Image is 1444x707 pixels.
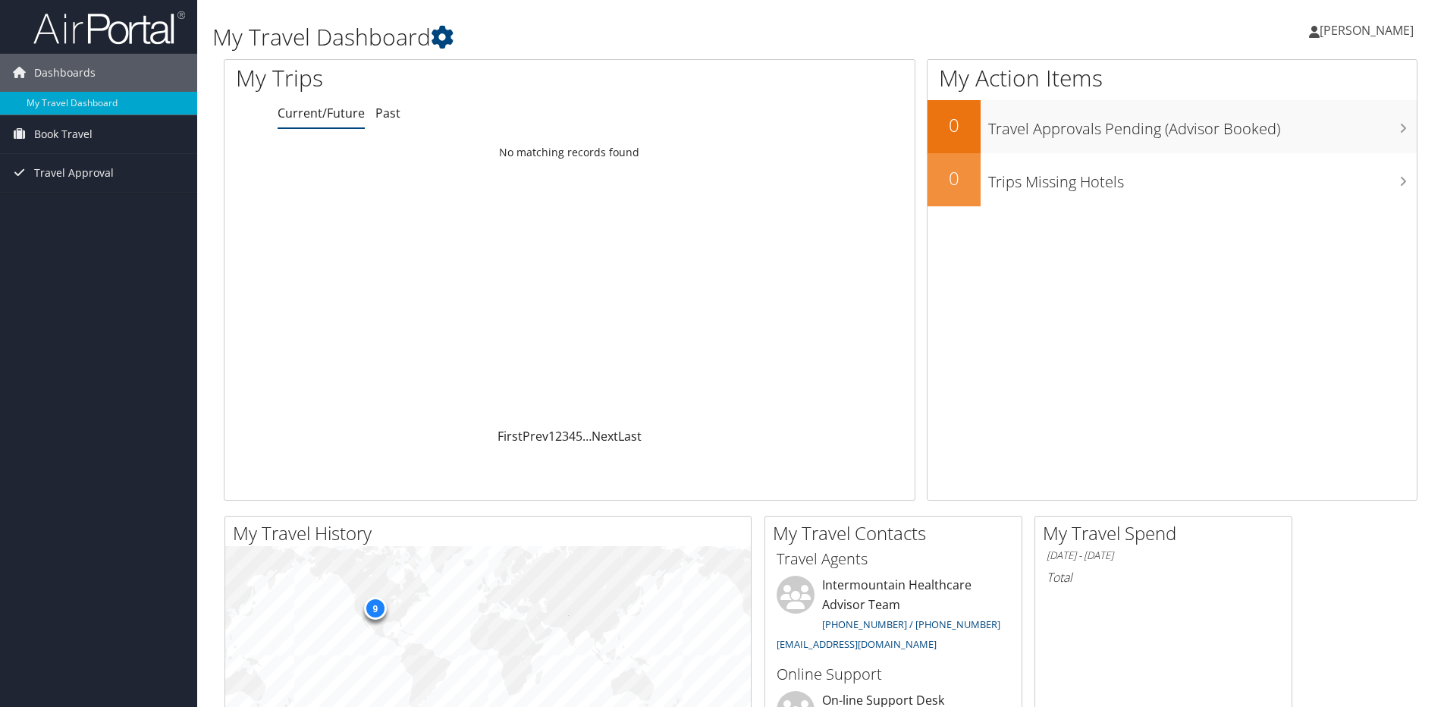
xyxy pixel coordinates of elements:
h1: My Trips [236,62,616,94]
span: … [582,428,592,445]
a: 0Trips Missing Hotels [928,153,1417,206]
h6: [DATE] - [DATE] [1047,548,1280,563]
span: Dashboards [34,54,96,92]
a: 5 [576,428,582,445]
a: 0Travel Approvals Pending (Advisor Booked) [928,100,1417,153]
h1: My Action Items [928,62,1417,94]
a: 1 [548,428,555,445]
h2: My Travel Contacts [773,520,1022,546]
a: [PERSON_NAME] [1309,8,1429,53]
a: Prev [523,428,548,445]
h3: Travel Agents [777,548,1010,570]
span: Travel Approval [34,154,114,192]
img: airportal-logo.png [33,10,185,46]
a: [EMAIL_ADDRESS][DOMAIN_NAME] [777,637,937,651]
a: Current/Future [278,105,365,121]
h3: Trips Missing Hotels [988,164,1417,193]
h3: Travel Approvals Pending (Advisor Booked) [988,111,1417,140]
h1: My Travel Dashboard [212,21,1023,53]
span: Book Travel [34,115,93,153]
h2: 0 [928,165,981,191]
li: Intermountain Healthcare Advisor Team [769,576,1018,657]
h2: My Travel History [233,520,751,546]
a: Next [592,428,618,445]
a: Past [375,105,400,121]
div: 9 [363,597,386,620]
a: 3 [562,428,569,445]
a: Last [618,428,642,445]
h2: 0 [928,112,981,138]
h6: Total [1047,569,1280,586]
span: [PERSON_NAME] [1320,22,1414,39]
h2: My Travel Spend [1043,520,1292,546]
a: [PHONE_NUMBER] / [PHONE_NUMBER] [822,617,1000,631]
a: 4 [569,428,576,445]
a: First [498,428,523,445]
a: 2 [555,428,562,445]
h3: Online Support [777,664,1010,685]
td: No matching records found [224,139,915,166]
